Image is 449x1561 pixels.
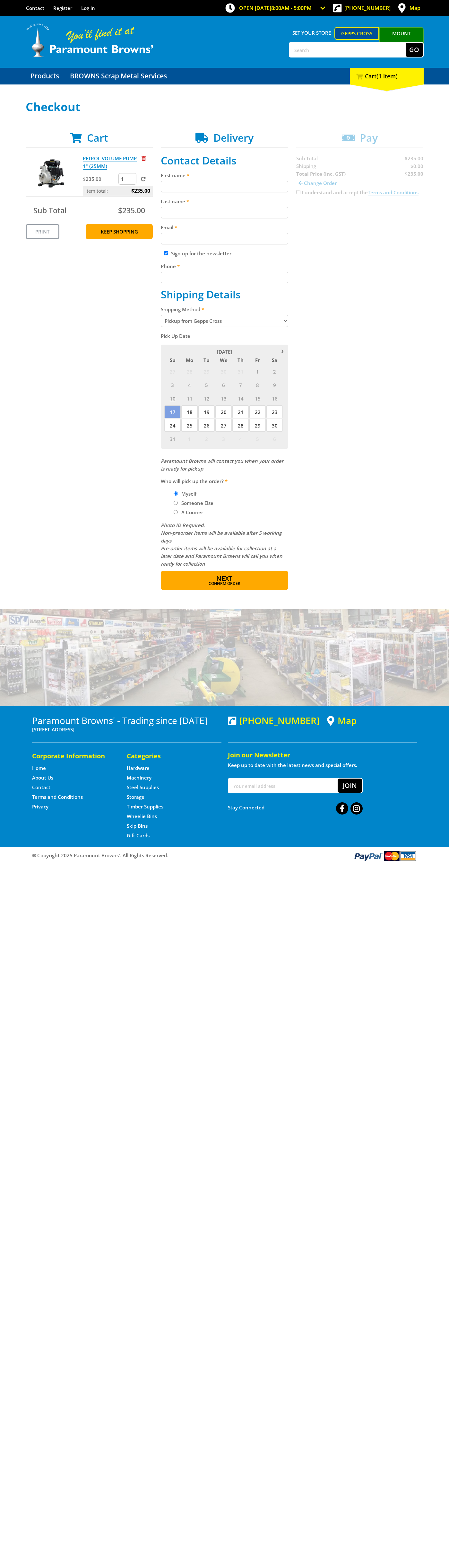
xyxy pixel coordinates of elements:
span: 28 [232,419,249,432]
span: 22 [249,405,266,418]
input: Please enter your last name. [161,207,288,218]
span: 3 [215,432,232,445]
em: Paramount Browns will contact you when your order is ready for pickup [161,458,283,472]
span: Sa [266,356,283,364]
span: 18 [181,405,198,418]
input: Please enter your email address. [161,233,288,244]
span: 16 [266,392,283,405]
span: 13 [215,392,232,405]
label: A Courier [179,507,205,518]
span: 26 [198,419,215,432]
span: 21 [232,405,249,418]
label: Email [161,224,288,231]
span: 9 [266,378,283,391]
span: [DATE] [217,348,232,355]
h1: Checkout [26,101,424,113]
span: 8:00am - 5:00pm [271,4,312,12]
select: Please select a shipping method. [161,315,288,327]
span: 15 [249,392,266,405]
input: Your email address [229,779,338,793]
span: 2 [266,365,283,378]
label: Phone [161,262,288,270]
a: Go to the registration page [53,5,72,11]
span: 31 [232,365,249,378]
span: 10 [164,392,181,405]
label: Myself [179,488,199,499]
span: 31 [164,432,181,445]
label: Last name [161,198,288,205]
h5: Categories [127,752,209,761]
a: Go to the Contact page [26,5,44,11]
span: Set your store [289,27,335,39]
a: View a map of Gepps Cross location [327,715,357,726]
a: PETROL VOLUME PUMP 1" (25MM) [83,155,137,170]
input: Search [289,43,406,57]
a: Print [26,224,59,239]
a: Keep Shopping [86,224,153,239]
a: Go to the Skip Bins page [127,823,148,829]
img: PayPal, Mastercard, Visa accepted [353,850,417,862]
div: Cart [350,68,424,84]
span: 5 [249,432,266,445]
label: Shipping Method [161,305,288,313]
span: 7 [232,378,249,391]
span: 27 [164,365,181,378]
input: Please enter your telephone number. [161,272,288,283]
a: Go to the Timber Supplies page [127,803,163,810]
img: Paramount Browns' [26,22,154,58]
span: 28 [181,365,198,378]
p: Keep up to date with the latest news and special offers. [228,761,417,769]
a: Go to the Terms and Conditions page [32,794,83,800]
a: Go to the BROWNS Scrap Metal Services page [65,68,172,84]
div: ® Copyright 2025 Paramount Browns'. All Rights Reserved. [26,850,424,862]
span: Th [232,356,249,364]
span: 12 [198,392,215,405]
a: Go to the Storage page [127,794,144,800]
h5: Corporate Information [32,752,114,761]
label: Sign up for the newsletter [171,250,231,257]
span: 30 [215,365,232,378]
span: 11 [181,392,198,405]
input: Please select who will pick up the order. [174,510,178,514]
span: 3 [164,378,181,391]
a: Go to the Hardware page [127,765,150,772]
span: Delivery [213,131,254,145]
a: Go to the Privacy page [32,803,48,810]
span: 25 [181,419,198,432]
div: [PHONE_NUMBER] [228,715,319,726]
span: 6 [215,378,232,391]
a: Remove from cart [142,155,146,162]
span: 23 [266,405,283,418]
span: We [215,356,232,364]
em: Photo ID Required. Non-preorder items will be available after 5 working days Pre-order items will... [161,522,282,567]
h2: Shipping Details [161,288,288,301]
span: 24 [164,419,181,432]
p: [STREET_ADDRESS] [32,726,221,733]
a: Go to the Products page [26,68,64,84]
span: 1 [181,432,198,445]
button: Go [406,43,423,57]
a: Go to the Machinery page [127,774,151,781]
button: Join [338,779,362,793]
span: 4 [232,432,249,445]
label: Who will pick up the order? [161,477,288,485]
span: 8 [249,378,266,391]
span: 1 [249,365,266,378]
span: 2 [198,432,215,445]
a: Go to the Steel Supplies page [127,784,159,791]
a: Mount [PERSON_NAME] [379,27,424,51]
h5: Join our Newsletter [228,751,417,760]
span: Tu [198,356,215,364]
a: Go to the Contact page [32,784,50,791]
a: Go to the About Us page [32,774,53,781]
span: 19 [198,405,215,418]
span: Confirm order [175,582,274,586]
span: 5 [198,378,215,391]
span: 20 [215,405,232,418]
span: Mo [181,356,198,364]
a: Go to the Wheelie Bins page [127,813,157,820]
span: 6 [266,432,283,445]
span: 17 [164,405,181,418]
input: Please select who will pick up the order. [174,501,178,505]
span: $235.00 [118,205,145,216]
